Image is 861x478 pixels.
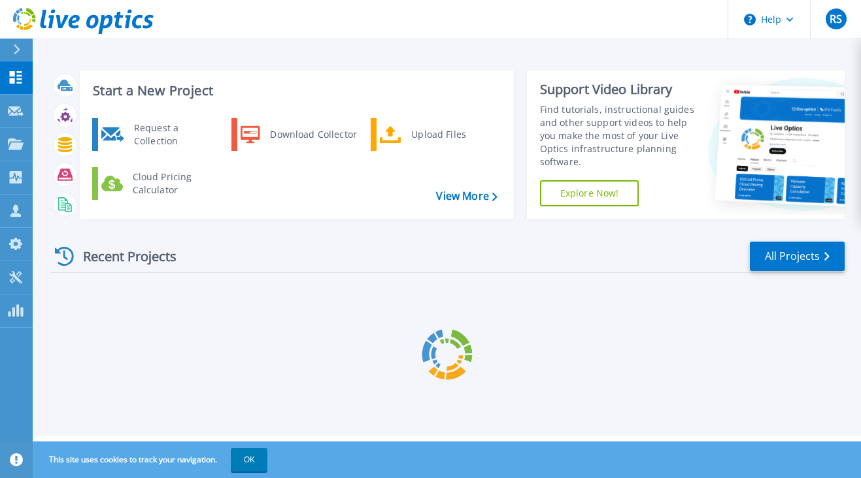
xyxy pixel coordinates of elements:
h3: Start a New Project [93,84,497,98]
span: RS [830,14,842,24]
div: Cloud Pricing Calculator [126,170,223,197]
a: All Projects [750,242,845,271]
div: Find tutorials, instructional guides and other support videos to help you make the most of your L... [540,103,698,168]
a: View More [436,190,497,202]
a: Explore Now! [540,180,639,206]
div: Download Collector [263,121,362,148]
div: Recent Projects [50,240,194,272]
a: Upload Files [371,118,505,151]
a: Download Collector [231,118,365,151]
a: Request a Collection [92,118,226,151]
span: This site uses cookies to track your navigation. [36,448,267,471]
div: Request a Collection [127,121,223,148]
a: Cloud Pricing Calculator [92,167,226,200]
div: Upload Files [405,121,501,148]
button: OK [231,448,267,471]
div: Support Video Library [540,81,698,98]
